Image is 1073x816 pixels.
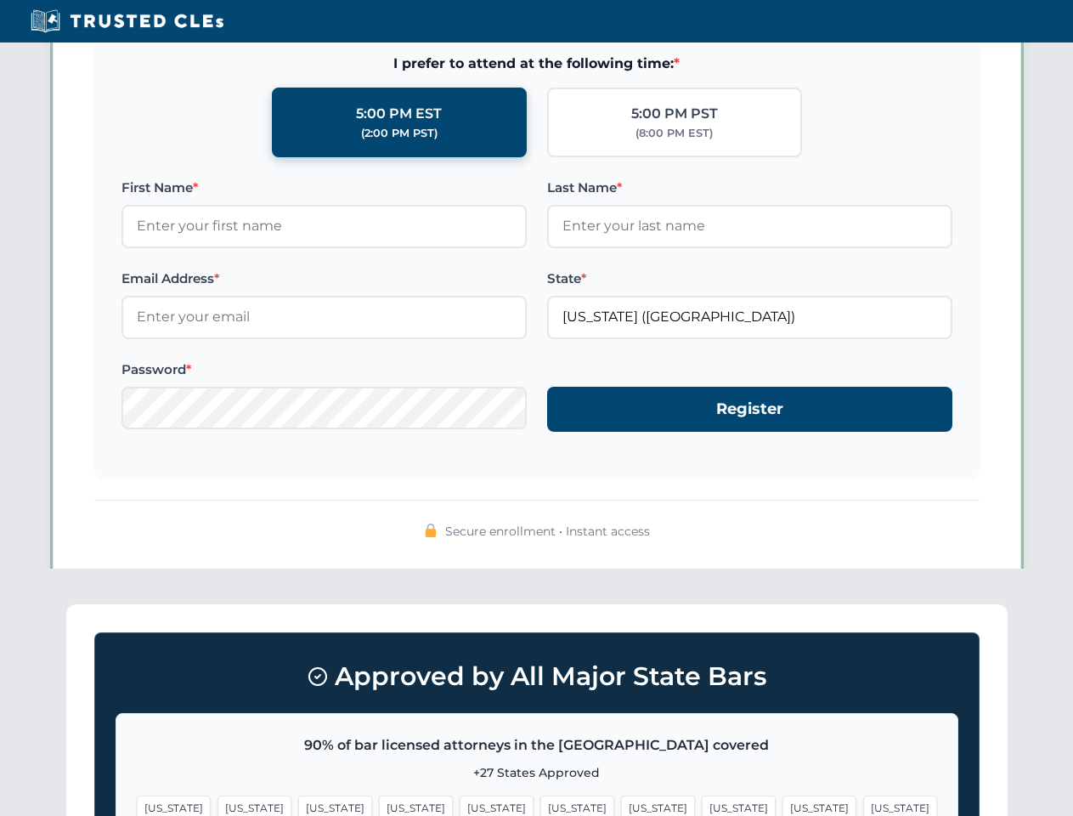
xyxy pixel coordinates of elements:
[356,103,442,125] div: 5:00 PM EST
[361,125,438,142] div: (2:00 PM PST)
[121,178,527,198] label: First Name
[445,522,650,541] span: Secure enrollment • Instant access
[121,205,527,247] input: Enter your first name
[137,734,937,756] p: 90% of bar licensed attorneys in the [GEOGRAPHIC_DATA] covered
[547,296,952,338] input: Florida (FL)
[424,524,438,537] img: 🔒
[121,296,527,338] input: Enter your email
[121,360,527,380] label: Password
[631,103,718,125] div: 5:00 PM PST
[547,387,952,432] button: Register
[635,125,713,142] div: (8:00 PM EST)
[547,205,952,247] input: Enter your last name
[25,8,229,34] img: Trusted CLEs
[121,269,527,289] label: Email Address
[547,269,952,289] label: State
[137,763,937,782] p: +27 States Approved
[547,178,952,198] label: Last Name
[121,53,952,75] span: I prefer to attend at the following time:
[116,654,958,700] h3: Approved by All Major State Bars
